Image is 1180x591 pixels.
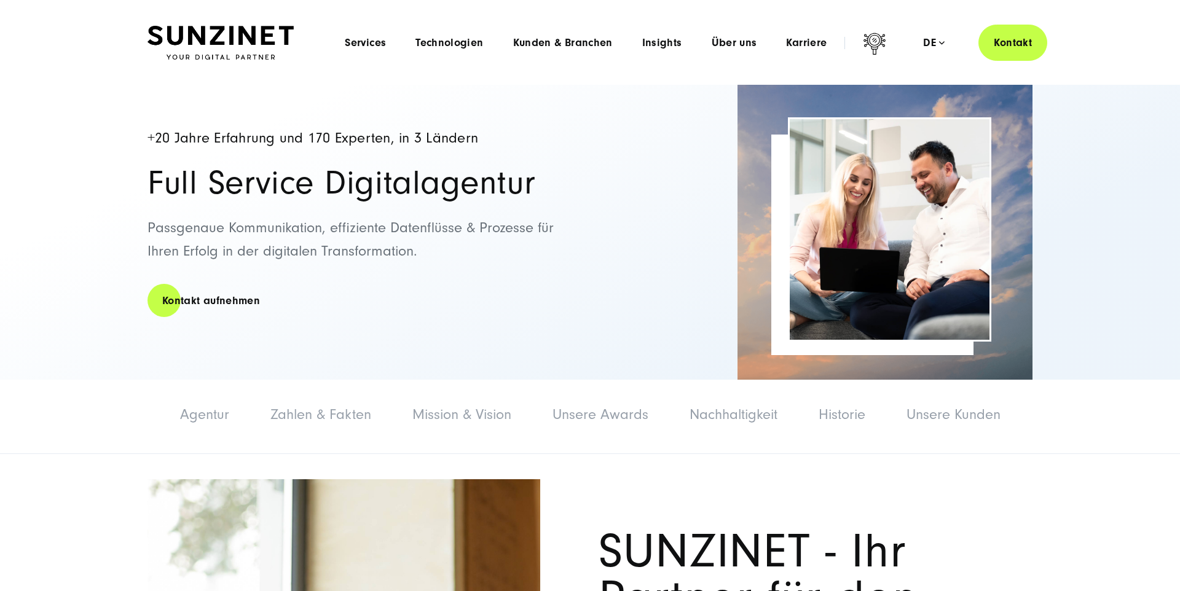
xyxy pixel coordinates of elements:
[270,406,371,423] a: Zahlen & Fakten
[180,406,229,423] a: Agentur
[345,37,386,49] a: Services
[412,406,511,423] a: Mission & Vision
[642,37,682,49] a: Insights
[513,37,613,49] a: Kunden & Branchen
[737,85,1032,380] img: Full-Service Digitalagentur SUNZINET - Business Applications Web & Cloud_2
[147,131,578,146] h4: +20 Jahre Erfahrung und 170 Experten, in 3 Ländern
[415,37,483,49] a: Technologien
[790,119,989,340] img: Service_Images_2025_39
[690,406,777,423] a: Nachhaltigkeit
[819,406,865,423] a: Historie
[147,26,294,60] img: SUNZINET Full Service Digital Agentur
[147,283,275,318] a: Kontakt aufnehmen
[907,406,1001,423] a: Unsere Kunden
[147,219,554,259] span: Passgenaue Kommunikation, effiziente Datenflüsse & Prozesse für Ihren Erfolg in der digitalen Tra...
[553,406,648,423] a: Unsere Awards
[147,166,578,200] h2: Full Service Digitalagentur
[978,25,1047,61] a: Kontakt
[923,37,945,49] div: de
[786,37,827,49] a: Karriere
[712,37,757,49] a: Über uns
